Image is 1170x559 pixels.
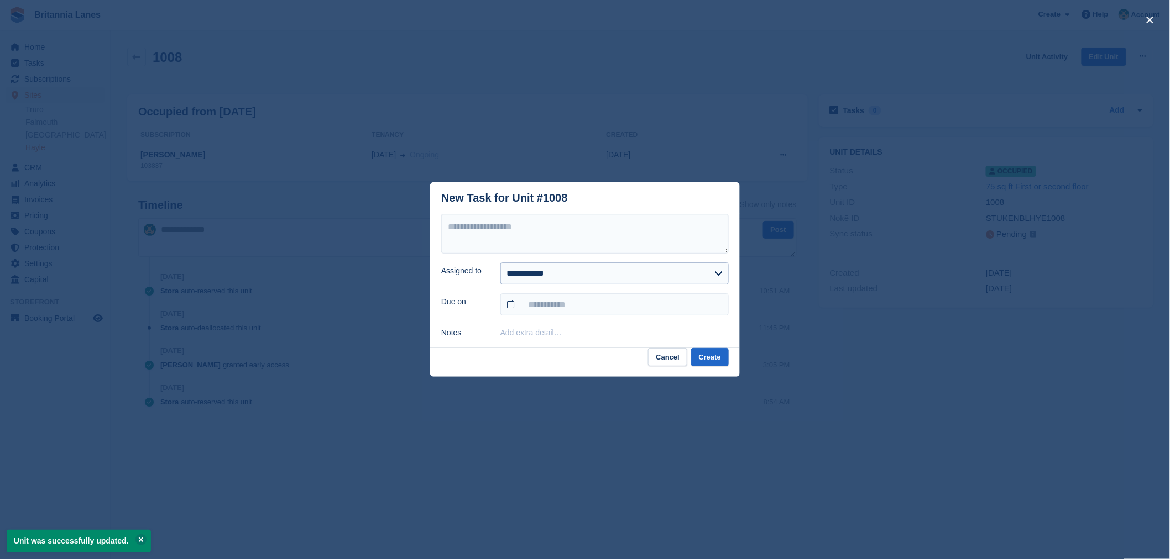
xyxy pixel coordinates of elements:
label: Due on [441,296,487,308]
button: Cancel [648,348,687,366]
div: New Task for Unit #1008 [441,192,568,204]
label: Notes [441,327,487,339]
label: Assigned to [441,265,487,277]
button: Create [691,348,729,366]
button: close [1141,11,1159,29]
p: Unit was successfully updated. [7,530,151,552]
button: Add extra detail… [500,328,562,337]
